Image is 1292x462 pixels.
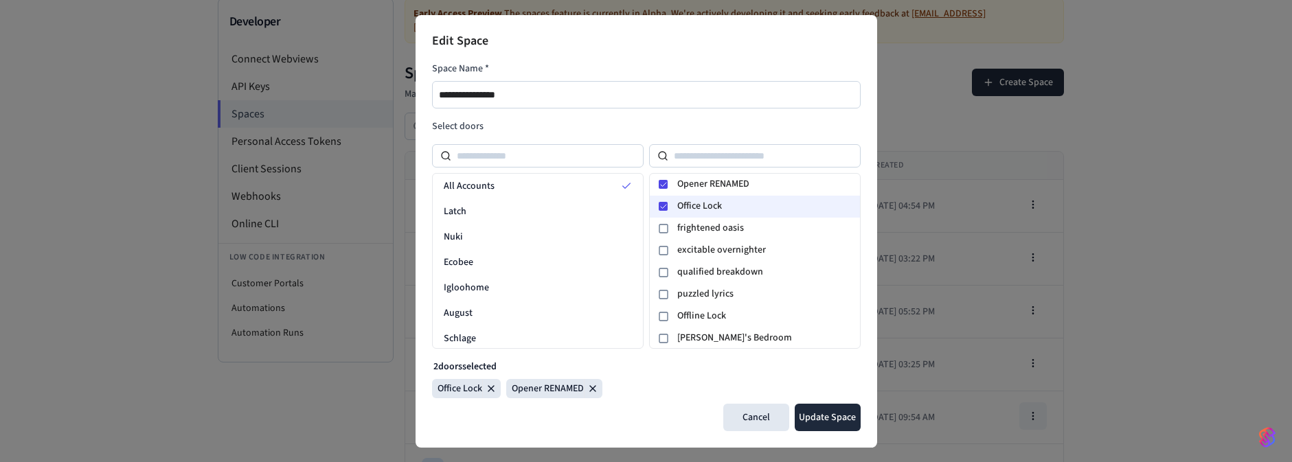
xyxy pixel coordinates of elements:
[444,230,463,244] span: Nuki
[433,224,643,250] div: Nuki
[677,221,854,235] span: frightened oasis
[795,404,861,431] button: Update Space
[444,255,473,270] span: Ecobee
[433,301,643,326] div: August
[432,119,861,133] label: Select doors
[432,379,501,398] div: Office Lock
[432,62,861,76] label: Space Name *
[433,174,643,199] div: All Accounts
[444,332,476,346] span: Schlage
[1259,426,1276,448] img: SeamLogoGradient.69752ec5.svg
[677,287,854,301] span: puzzled lyrics
[444,205,466,219] span: Latch
[433,250,643,275] div: Ecobee
[433,199,643,224] div: Latch
[506,379,602,398] div: Opener RENAMED
[677,199,854,213] span: Office Lock
[433,326,643,351] div: Schlage
[432,32,861,51] h2: Edit Space
[444,179,495,194] span: All Accounts
[444,306,473,321] span: August
[677,177,854,192] span: Opener RENAMED
[433,360,861,373] p: 2 door s selected
[433,275,643,301] div: Igloohome
[677,265,854,279] span: qualified breakdown
[444,281,489,295] span: Igloohome
[723,404,789,431] button: Cancel
[677,331,854,345] span: [PERSON_NAME]'s Bedroom
[677,243,854,257] span: excitable overnighter
[677,309,854,323] span: Offline Lock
